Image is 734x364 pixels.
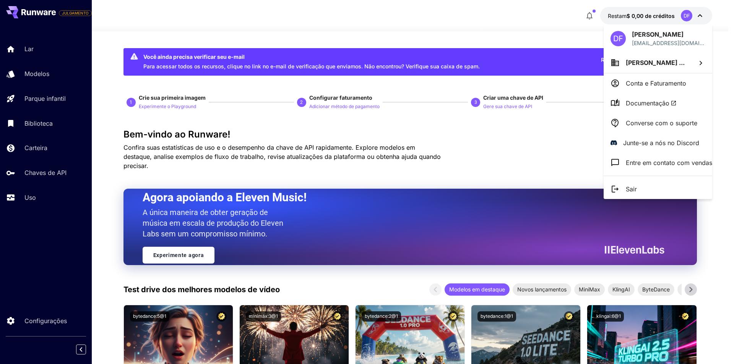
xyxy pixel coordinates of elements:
font: Entre em contato com vendas [626,159,712,167]
button: [PERSON_NAME] ... [604,52,712,73]
font: Junte-se a nós no Discord [623,139,699,147]
font: [PERSON_NAME] [632,31,684,38]
div: daniellamartins18gg@gmail.com [632,39,705,47]
font: [EMAIL_ADDRESS][DOMAIN_NAME] [632,40,704,54]
font: DF [613,34,623,43]
font: Documentação [626,99,669,107]
font: [PERSON_NAME] ... [626,59,685,66]
font: Conta e Faturamento [626,79,686,87]
font: Sair [626,185,637,193]
font: Converse com o suporte [626,119,697,127]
